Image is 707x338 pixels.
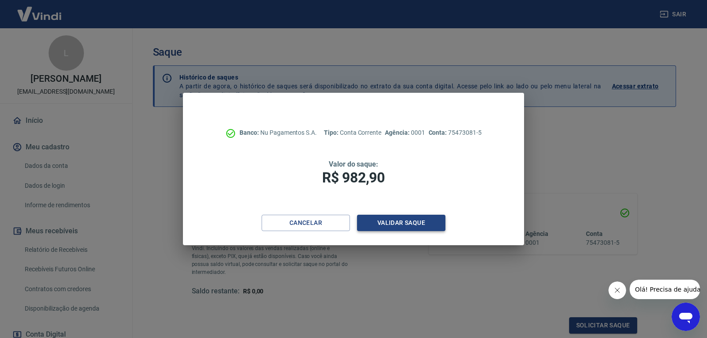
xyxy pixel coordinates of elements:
span: R$ 982,90 [322,169,385,186]
p: 75473081-5 [429,128,482,137]
iframe: Fechar mensagem [608,281,626,299]
iframe: Botão para abrir a janela de mensagens [672,303,700,331]
button: Cancelar [262,215,350,231]
span: Banco: [239,129,260,136]
span: Tipo: [324,129,340,136]
span: Olá! Precisa de ajuda? [5,6,74,13]
p: Nu Pagamentos S.A. [239,128,317,137]
iframe: Mensagem da empresa [630,280,700,299]
p: 0001 [385,128,425,137]
p: Conta Corrente [324,128,381,137]
span: Agência: [385,129,411,136]
span: Valor do saque: [329,160,378,168]
span: Conta: [429,129,449,136]
button: Validar saque [357,215,445,231]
